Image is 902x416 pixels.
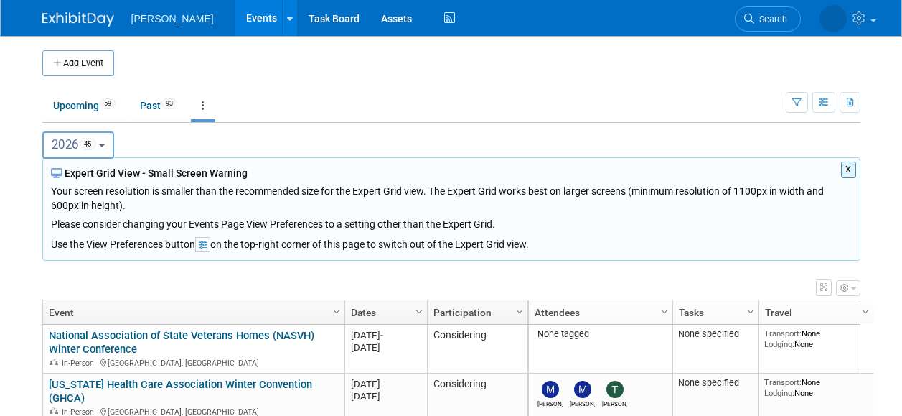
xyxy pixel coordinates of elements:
span: Column Settings [514,306,525,318]
img: Mike Randolph [542,381,559,398]
div: [DATE] [351,378,421,390]
a: Column Settings [743,300,758,322]
img: Mike Springer [574,381,591,398]
a: Column Settings [512,300,527,322]
span: - [380,330,383,341]
span: [PERSON_NAME] [131,13,214,24]
a: National Association of State Veterans Homes (NASVH) Winter Conference [49,329,314,356]
a: Attendees [535,300,663,325]
span: 59 [100,98,116,109]
div: None None [764,377,868,398]
a: Past93 [129,92,188,119]
span: Column Settings [659,306,670,318]
td: Considering [427,325,527,374]
a: Column Settings [657,300,672,322]
a: Column Settings [411,300,427,322]
a: Travel [765,300,864,325]
span: Column Settings [745,306,756,318]
a: [US_STATE] Health Care Association Winter Convention (GHCA) [49,378,312,405]
a: Tasks [679,300,749,325]
img: Tom DeBell [606,381,624,398]
button: X [841,162,856,178]
a: Search [735,6,801,32]
span: Column Settings [331,306,342,318]
div: Your screen resolution is smaller than the recommended size for the Expert Grid view. The Expert ... [51,180,852,231]
span: 2026 [52,137,96,152]
span: - [380,379,383,389]
span: Transport: [764,328,802,338]
span: Column Settings [413,306,425,318]
span: Search [754,14,787,24]
img: ExhibitDay [42,12,114,27]
div: None specified [678,328,753,340]
a: Event [49,300,335,325]
img: In-Person Event [50,359,58,366]
div: Mike Randolph [537,398,563,407]
div: Tom DeBell [602,398,627,407]
div: Use the View Preferences button on the top-right corner of this page to switch out of the Expert ... [51,231,852,252]
span: In-Person [62,359,98,368]
div: None specified [678,377,753,389]
a: Upcoming59 [42,92,126,119]
span: Transport: [764,377,802,387]
div: [DATE] [351,390,421,402]
div: Expert Grid View - Small Screen Warning [51,166,852,180]
div: [GEOGRAPHIC_DATA], [GEOGRAPHIC_DATA] [49,356,338,369]
button: 202645 [42,131,115,159]
img: In-Person Event [50,407,58,415]
div: Please consider changing your Events Page View Preferences to a setting other than the Expert Grid. [51,213,852,231]
img: Amber Vincent [819,5,847,32]
div: [DATE] [351,341,421,353]
a: Column Settings [329,300,344,322]
div: Mike Springer [570,398,595,407]
span: 93 [161,98,177,109]
div: None tagged [534,328,667,340]
a: Participation [433,300,518,325]
span: 45 [80,138,96,150]
a: Column Settings [858,300,873,322]
div: None None [764,328,868,349]
span: Lodging: [764,388,794,398]
div: [DATE] [351,329,421,341]
span: Lodging: [764,339,794,349]
a: Dates [351,300,418,325]
span: Column Settings [860,306,871,318]
button: Add Event [42,50,114,76]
